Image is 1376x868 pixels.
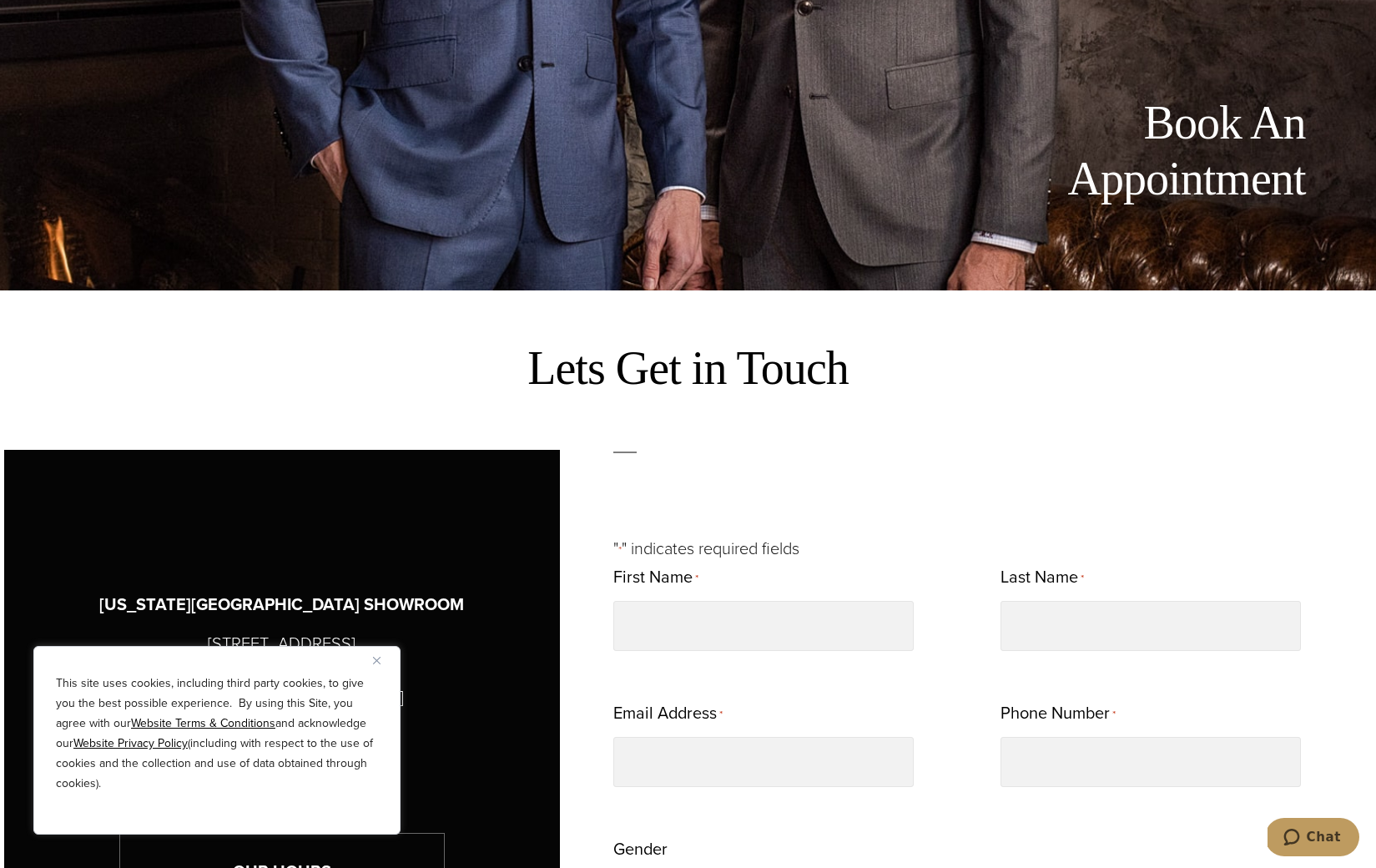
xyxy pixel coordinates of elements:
a: Website Privacy Policy [73,734,188,752]
p: This site uses cookies, including third party cookies, to give you the best possible experience. ... [56,674,378,794]
h1: Book An Appointment [930,95,1306,207]
a: Website Terms & Conditions [131,714,275,732]
button: Close [373,650,393,670]
label: Last Name [1000,562,1084,594]
h3: [US_STATE][GEOGRAPHIC_DATA] SHOWROOM [99,592,464,618]
p: " " indicates required fields [613,535,1372,562]
label: Email Address [613,698,723,730]
label: Phone Number [1000,698,1116,730]
p: [STREET_ADDRESS] Suite 301 [US_STATE][GEOGRAPHIC_DATA] [159,630,404,710]
h2: Lets Get in Touch [4,341,1373,396]
legend: Gender [613,834,668,864]
img: Close [373,657,381,664]
iframe: Opens a widget where you can chat to one of our agents [1268,818,1359,860]
label: First Name [613,562,698,594]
